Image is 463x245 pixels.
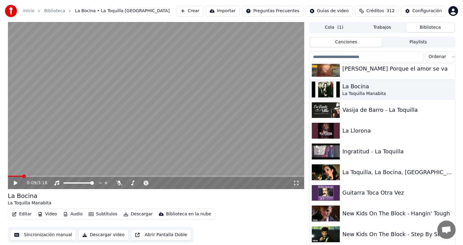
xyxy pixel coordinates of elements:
[176,5,203,16] button: Crear
[358,23,406,32] button: Trabajos
[412,8,442,14] div: Configuración
[306,5,353,16] button: Guías de video
[10,229,76,240] button: Sincronización manual
[310,38,382,47] button: Canciones
[342,82,452,91] div: La Bocina
[342,64,452,73] div: [PERSON_NAME] Porque el amor se va
[9,210,34,218] button: Editar
[27,180,36,186] span: 0:09
[355,5,399,16] button: Créditos312
[27,180,41,186] div: /
[342,106,452,114] div: Vasija de Barro - La Toquilla
[342,230,452,239] div: New Kids On The Block - Step By Step
[78,229,128,240] button: Descargar video
[406,23,454,32] button: Biblioteca
[131,229,191,240] button: Abrir Pantalla Doble
[75,8,169,14] span: La Bocina • La Toquilla [GEOGRAPHIC_DATA]
[342,209,452,218] div: New Kids On The Block - Hangin' Tough
[86,210,120,218] button: Subtítulos
[437,221,456,239] a: Chat abierto
[342,147,452,156] div: Ingratitud - La Toquilla
[342,126,452,135] div: La Llorona
[206,5,240,16] button: Importar
[310,23,358,32] button: Cola
[8,192,52,200] div: La Bocina
[23,8,34,14] a: Inicio
[166,211,211,217] div: Biblioteca en la nube
[23,8,170,14] nav: breadcrumb
[44,8,65,14] a: Biblioteca
[38,180,47,186] span: 3:16
[61,210,85,218] button: Audio
[401,5,446,16] button: Configuración
[342,188,452,197] div: Guitarra Toca Otra Vez
[382,38,454,47] button: Playlists
[386,8,395,14] span: 312
[35,210,59,218] button: Video
[337,24,344,31] span: ( 1 )
[429,54,446,60] span: Ordenar
[121,210,155,218] button: Descargar
[5,5,17,17] img: youka
[342,91,452,97] div: La Toquilla Manabita
[242,5,303,16] button: Preguntas Frecuentes
[8,200,52,206] div: La Toquilla Manabita
[366,8,384,14] span: Créditos
[342,168,452,177] div: La Toquilla, La Bocina, [GEOGRAPHIC_DATA] 2013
